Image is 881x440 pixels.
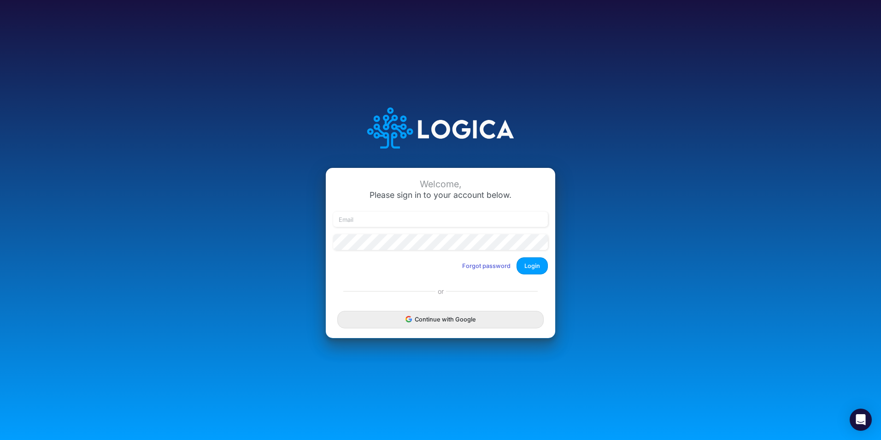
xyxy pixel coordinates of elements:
button: Forgot password [456,258,517,274]
button: Continue with Google [337,311,544,328]
div: Open Intercom Messenger [850,409,872,431]
div: Welcome, [333,179,548,190]
button: Login [517,257,548,274]
span: Please sign in to your account below. [370,190,511,200]
input: Email [333,212,548,227]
